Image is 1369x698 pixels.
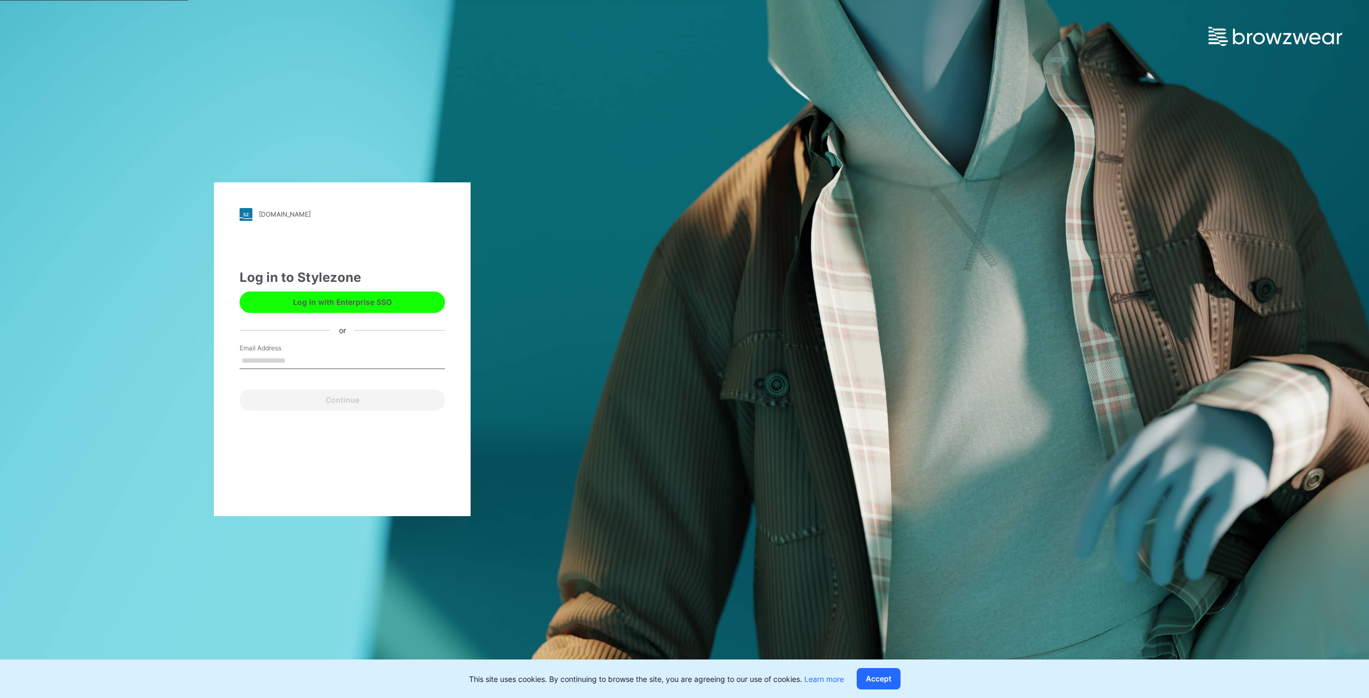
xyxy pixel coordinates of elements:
button: Log in with Enterprise SSO [240,292,445,313]
button: Accept [857,668,901,689]
div: [DOMAIN_NAME] [259,210,311,218]
label: Email Address [240,343,314,353]
a: Learn more [804,674,844,684]
a: [DOMAIN_NAME] [240,208,445,221]
div: or [330,325,355,336]
img: browzwear-logo.e42bd6dac1945053ebaf764b6aa21510.svg [1209,27,1342,46]
img: stylezone-logo.562084cfcfab977791bfbf7441f1a819.svg [240,208,252,221]
div: Log in to Stylezone [240,268,445,287]
p: This site uses cookies. By continuing to browse the site, you are agreeing to our use of cookies. [469,673,844,685]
